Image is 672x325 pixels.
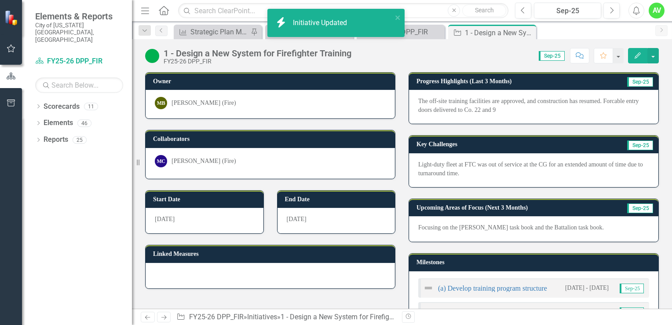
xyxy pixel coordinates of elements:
[416,204,608,211] h3: Upcoming Areas of Focus (Next 3 Months)
[462,4,506,17] button: Search
[565,284,609,292] small: [DATE] - [DATE]
[627,203,653,213] span: Sep-25
[534,3,601,18] button: Sep-25
[189,313,244,321] a: FY25-26 DPP_FIR
[84,103,98,110] div: 11
[172,99,236,107] div: [PERSON_NAME] (Fire)
[418,223,649,232] p: Focusing on the [PERSON_NAME] task book and the Battalion task book.
[153,251,391,257] h3: Linked Measures
[155,155,167,167] div: MC
[627,140,653,150] span: Sep-25
[423,307,434,317] img: Not Defined
[395,12,401,22] button: close
[35,56,123,66] a: FY25-26 DPP_FIR
[178,3,508,18] input: Search ClearPoint...
[247,313,277,321] a: Initiatives
[620,307,644,317] span: Sep-25
[537,6,598,16] div: Sep-25
[145,49,159,63] img: On Target
[153,196,259,203] h3: Start Date
[172,157,236,166] div: [PERSON_NAME] (Fire)
[416,78,602,85] h3: Progress Highlights (Last 3 Months)
[4,10,20,26] img: ClearPoint Strategy
[164,48,351,58] div: 1 - Design a New System for Firefighter Training
[423,283,434,293] img: Not Defined
[155,97,167,109] div: MB
[44,135,68,145] a: Reports
[164,58,351,65] div: FY25-26 DPP_FIR
[190,26,248,37] div: Strategic Plan Measure Overview
[373,26,442,37] div: FY25-26 DPP_FIR
[153,136,391,142] h3: Collaborators
[418,160,649,178] p: Light-duty fleet at FTC was out of service at the CG for an extended amount of time due to turnar...
[416,259,654,266] h3: Milestones
[153,78,391,85] h3: Owner
[176,26,248,37] a: Strategic Plan Measure Overview
[44,118,73,128] a: Elements
[475,7,494,14] span: Search
[418,97,649,114] p: The off-site training facilities are approved, and construction has resumed. Forcable entry doors...
[293,18,349,28] div: Initiative Updated
[627,77,653,87] span: Sep-25
[35,78,123,93] input: Search Below...
[649,3,665,18] button: AV
[35,22,123,43] small: City of [US_STATE][GEOGRAPHIC_DATA], [GEOGRAPHIC_DATA]
[565,307,609,316] small: [DATE] - [DATE]
[44,102,80,112] a: Scorecards
[438,284,547,292] a: (a) Develop training program structure
[285,196,391,203] h3: End Date
[539,51,565,61] span: Sep-25
[620,284,644,293] span: Sep-25
[287,216,307,222] span: [DATE]
[465,27,534,38] div: 1 - Design a New System for Firefighter Training
[35,11,123,22] span: Elements & Reports
[416,141,560,148] h3: Key Challenges
[281,313,428,321] div: 1 - Design a New System for Firefighter Training
[176,312,395,322] div: » »
[77,119,91,127] div: 46
[155,216,175,222] span: [DATE]
[73,136,87,144] div: 25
